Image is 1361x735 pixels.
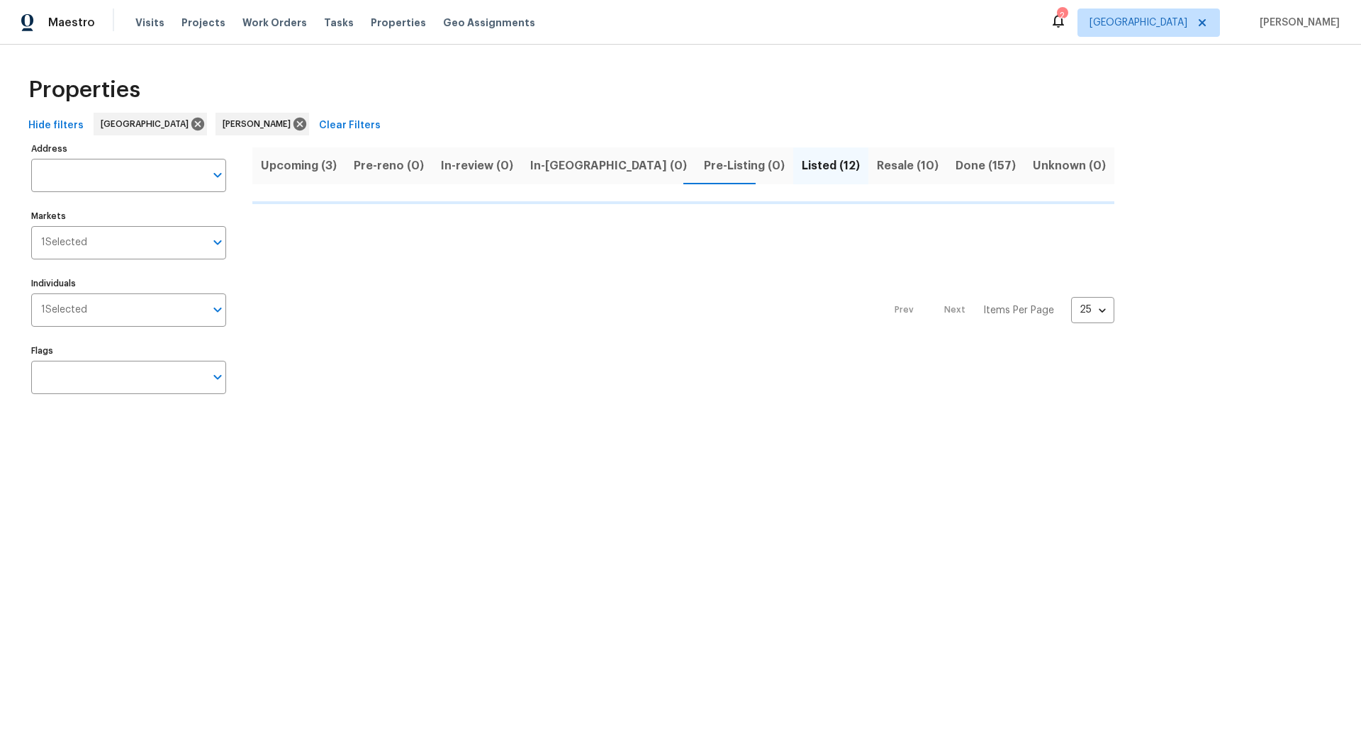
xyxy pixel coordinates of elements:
[101,117,194,131] span: [GEOGRAPHIC_DATA]
[28,117,84,135] span: Hide filters
[208,165,228,185] button: Open
[28,83,140,97] span: Properties
[208,232,228,252] button: Open
[23,113,89,139] button: Hide filters
[371,16,426,30] span: Properties
[31,279,226,288] label: Individuals
[324,18,354,28] span: Tasks
[1033,156,1106,176] span: Unknown (0)
[31,145,226,153] label: Address
[223,117,296,131] span: [PERSON_NAME]
[31,212,226,220] label: Markets
[313,113,386,139] button: Clear Filters
[877,156,939,176] span: Resale (10)
[215,113,309,135] div: [PERSON_NAME]
[208,367,228,387] button: Open
[41,237,87,249] span: 1 Selected
[881,213,1114,408] nav: Pagination Navigation
[181,16,225,30] span: Projects
[1254,16,1340,30] span: [PERSON_NAME]
[208,300,228,320] button: Open
[530,156,687,176] span: In-[GEOGRAPHIC_DATA] (0)
[319,117,381,135] span: Clear Filters
[802,156,860,176] span: Listed (12)
[443,16,535,30] span: Geo Assignments
[41,304,87,316] span: 1 Selected
[956,156,1016,176] span: Done (157)
[441,156,513,176] span: In-review (0)
[704,156,785,176] span: Pre-Listing (0)
[1071,291,1114,328] div: 25
[354,156,424,176] span: Pre-reno (0)
[261,156,337,176] span: Upcoming (3)
[31,347,226,355] label: Flags
[48,16,95,30] span: Maestro
[1057,9,1067,23] div: 2
[242,16,307,30] span: Work Orders
[1090,16,1187,30] span: [GEOGRAPHIC_DATA]
[983,303,1054,318] p: Items Per Page
[94,113,207,135] div: [GEOGRAPHIC_DATA]
[135,16,164,30] span: Visits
